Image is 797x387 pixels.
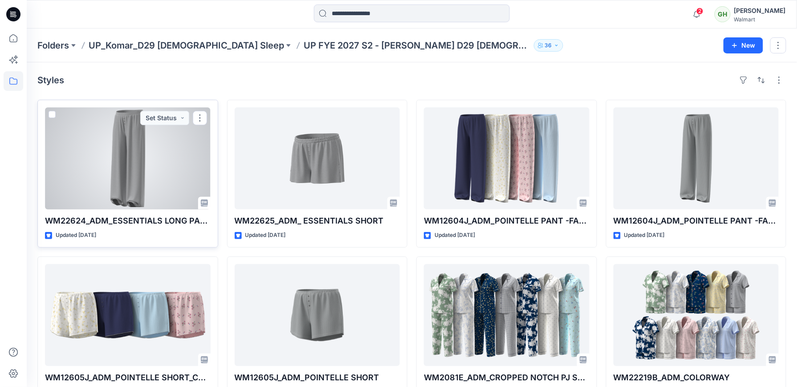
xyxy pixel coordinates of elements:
[614,215,779,227] p: WM12604J_ADM_POINTELLE PANT -FAUX FLY & BUTTONS + PICOT
[235,371,400,384] p: WM12605J_ADM_POINTELLE SHORT
[734,16,786,23] div: Walmart
[424,264,590,366] a: WM2081E_ADM_CROPPED NOTCH PJ SET w/ STRAIGHT HEM TOP_COLORWAY
[245,231,286,240] p: Updated [DATE]
[37,39,69,52] a: Folders
[304,39,530,52] p: UP FYE 2027 S2 - [PERSON_NAME] D29 [DEMOGRAPHIC_DATA] Sleepwear
[614,264,779,366] a: WM22219B_ADM_COLORWAY
[45,107,211,209] a: WM22624_ADM_ESSENTIALS LONG PANT
[624,231,665,240] p: Updated [DATE]
[435,231,475,240] p: Updated [DATE]
[235,264,400,366] a: WM12605J_ADM_POINTELLE SHORT
[37,75,64,86] h4: Styles
[734,5,786,16] div: [PERSON_NAME]
[45,215,211,227] p: WM22624_ADM_ESSENTIALS LONG PANT
[614,107,779,209] a: WM12604J_ADM_POINTELLE PANT -FAUX FLY & BUTTONS + PICOT
[534,39,563,52] button: 36
[56,231,96,240] p: Updated [DATE]
[235,107,400,209] a: WM22625_ADM_ ESSENTIALS SHORT
[724,37,763,53] button: New
[545,41,552,50] p: 36
[45,371,211,384] p: WM12605J_ADM_POINTELLE SHORT_COLORWAY
[696,8,703,15] span: 2
[424,215,590,227] p: WM12604J_ADM_POINTELLE PANT -FAUX FLY & BUTTONS + PICOT_COLORWAY
[89,39,284,52] a: UP_Komar_D29 [DEMOGRAPHIC_DATA] Sleep
[424,107,590,209] a: WM12604J_ADM_POINTELLE PANT -FAUX FLY & BUTTONS + PICOT_COLORWAY
[45,264,211,366] a: WM12605J_ADM_POINTELLE SHORT_COLORWAY
[235,215,400,227] p: WM22625_ADM_ ESSENTIALS SHORT
[424,371,590,384] p: WM2081E_ADM_CROPPED NOTCH PJ SET w/ STRAIGHT HEM TOP_COLORWAY
[715,6,731,22] div: GH
[614,371,779,384] p: WM22219B_ADM_COLORWAY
